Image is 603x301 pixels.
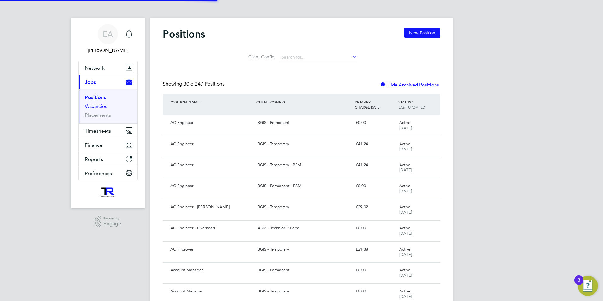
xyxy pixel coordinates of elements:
span: Engage [103,221,121,227]
span: Ellis Andrew [78,47,138,54]
div: £0.00 [353,181,397,191]
div: BGIS - Permanent [255,265,353,275]
span: Powered by [103,216,121,221]
span: Active [399,162,410,168]
span: Active [399,141,410,146]
div: AC Engineer [168,139,255,149]
span: Preferences [85,170,112,176]
a: Placements [85,112,111,118]
div: £41.24 [353,160,397,170]
button: Jobs [79,75,137,89]
div: STATUS [397,96,440,113]
span: Timesheets [85,128,111,134]
div: £0.00 [353,118,397,128]
span: [DATE] [399,273,412,278]
div: BGIS - Temporary [255,202,353,212]
a: EA[PERSON_NAME] [78,24,138,54]
div: AC Engineer [168,160,255,170]
span: 30 of [184,81,195,87]
nav: Main navigation [71,18,145,208]
span: [DATE] [399,294,412,299]
div: BGIS - Permanent - BSM [255,181,353,191]
a: Go to home page [78,187,138,197]
div: £21.38 [353,244,397,255]
h2: Positions [163,28,205,40]
div: BGIS - Temporary [255,139,353,149]
div: BGIS - Temporary [255,286,353,297]
div: £0.00 [353,265,397,275]
div: Jobs [79,89,137,123]
div: AC Improver [168,244,255,255]
span: Active [399,288,410,294]
span: [DATE] [399,210,412,215]
div: POSITION NAME [168,96,255,108]
span: EA [103,30,113,38]
div: £29.02 [353,202,397,212]
div: 3 [577,280,580,288]
span: Finance [85,142,102,148]
span: Active [399,183,410,188]
div: £0.00 [353,223,397,233]
span: Jobs [85,79,96,85]
span: [DATE] [399,125,412,131]
div: £41.24 [353,139,397,149]
button: Preferences [79,166,137,180]
span: [DATE] [399,188,412,194]
span: Active [399,120,410,125]
a: Vacancies [85,103,107,109]
div: Account Manager [168,265,255,275]
div: £0.00 [353,286,397,297]
img: wearetecrec-logo-retina.png [99,187,117,197]
div: BGIS - Temporary - BSM [255,160,353,170]
button: Open Resource Center, 3 new notifications [578,276,598,296]
div: AC Engineer [168,118,255,128]
span: Network [85,65,105,71]
div: Showing [163,81,226,87]
div: AC Engineer - [PERSON_NAME] [168,202,255,212]
label: Hide Archived Positions [380,82,439,88]
a: Positions [85,94,106,100]
span: [DATE] [399,167,412,173]
button: Reports [79,152,137,166]
label: Client Config [246,54,275,60]
span: Reports [85,156,103,162]
span: Active [399,204,410,210]
span: Active [399,246,410,252]
div: AC Engineer [168,181,255,191]
button: Timesheets [79,124,137,138]
div: Account Manager [168,286,255,297]
span: LAST UPDATED [398,104,425,109]
div: AC Engineer - Overhead [168,223,255,233]
div: PRIMARY CHARGE RATE [353,96,397,113]
span: [DATE] [399,231,412,236]
div: ABM - Technical : Perm [255,223,353,233]
div: BGIS - Temporary [255,244,353,255]
a: Powered byEngage [95,216,121,228]
button: Network [79,61,137,75]
span: / [411,99,413,104]
span: [DATE] [399,146,412,152]
button: New Position [404,28,440,38]
div: BGIS - Permanent [255,118,353,128]
span: 247 Positions [184,81,225,87]
span: Active [399,267,410,273]
span: Active [399,225,410,231]
div: CLIENT CONFIG [255,96,353,108]
button: Finance [79,138,137,152]
span: [DATE] [399,252,412,257]
input: Search for... [279,53,357,62]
